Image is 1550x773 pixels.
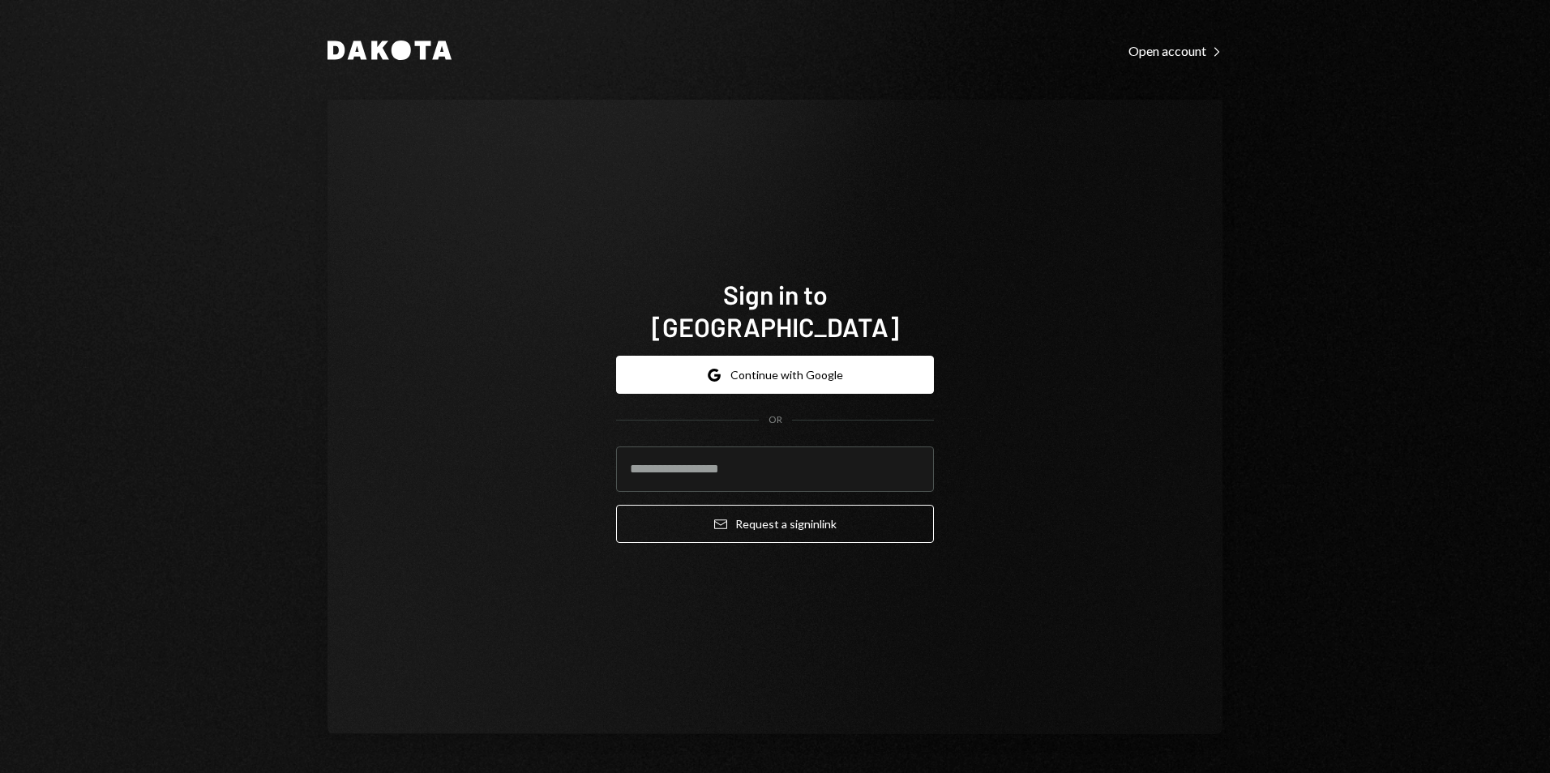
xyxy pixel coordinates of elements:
[616,505,934,543] button: Request a signinlink
[616,278,934,343] h1: Sign in to [GEOGRAPHIC_DATA]
[769,413,782,427] div: OR
[1128,43,1222,59] div: Open account
[1128,41,1222,59] a: Open account
[616,356,934,394] button: Continue with Google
